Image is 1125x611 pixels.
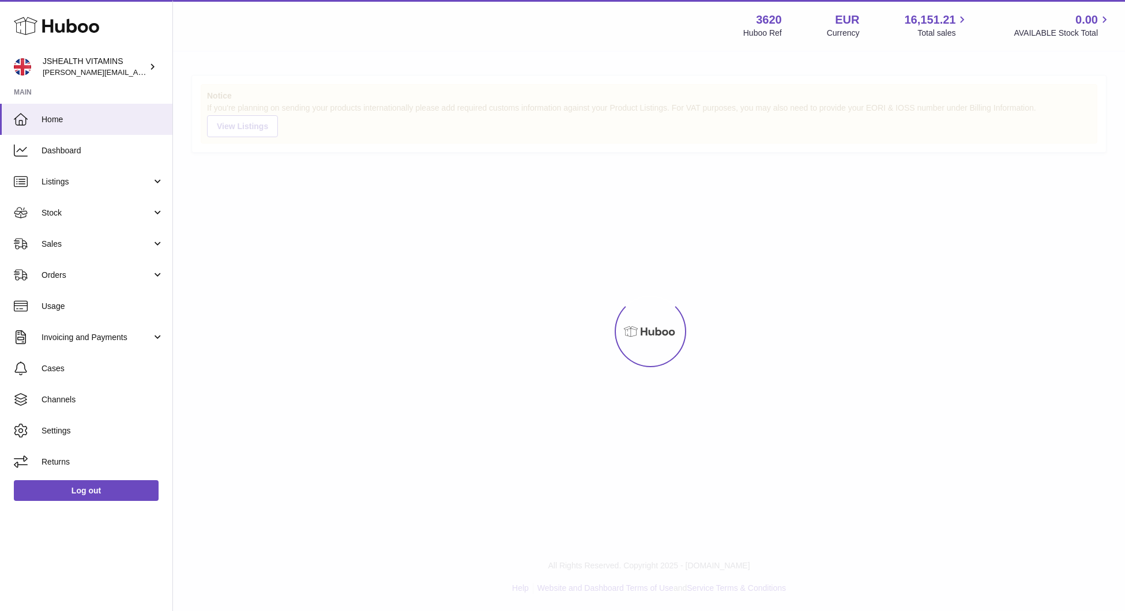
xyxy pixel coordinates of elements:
div: JSHEALTH VITAMINS [43,56,146,78]
span: AVAILABLE Stock Total [1014,28,1111,39]
strong: EUR [835,12,859,28]
span: Dashboard [42,145,164,156]
span: 16,151.21 [904,12,955,28]
span: Usage [42,301,164,312]
a: 0.00 AVAILABLE Stock Total [1014,12,1111,39]
span: Returns [42,457,164,467]
span: Channels [42,394,164,405]
span: Listings [42,176,152,187]
span: Invoicing and Payments [42,332,152,343]
span: [PERSON_NAME][EMAIL_ADDRESS][DOMAIN_NAME] [43,67,231,77]
span: Settings [42,425,164,436]
a: Log out [14,480,159,501]
span: 0.00 [1075,12,1098,28]
div: Huboo Ref [743,28,782,39]
strong: 3620 [756,12,782,28]
a: 16,151.21 Total sales [904,12,969,39]
span: Sales [42,239,152,250]
img: francesca@jshealthvitamins.com [14,58,31,76]
span: Stock [42,208,152,218]
span: Cases [42,363,164,374]
span: Orders [42,270,152,281]
span: Home [42,114,164,125]
span: Total sales [917,28,969,39]
div: Currency [827,28,860,39]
